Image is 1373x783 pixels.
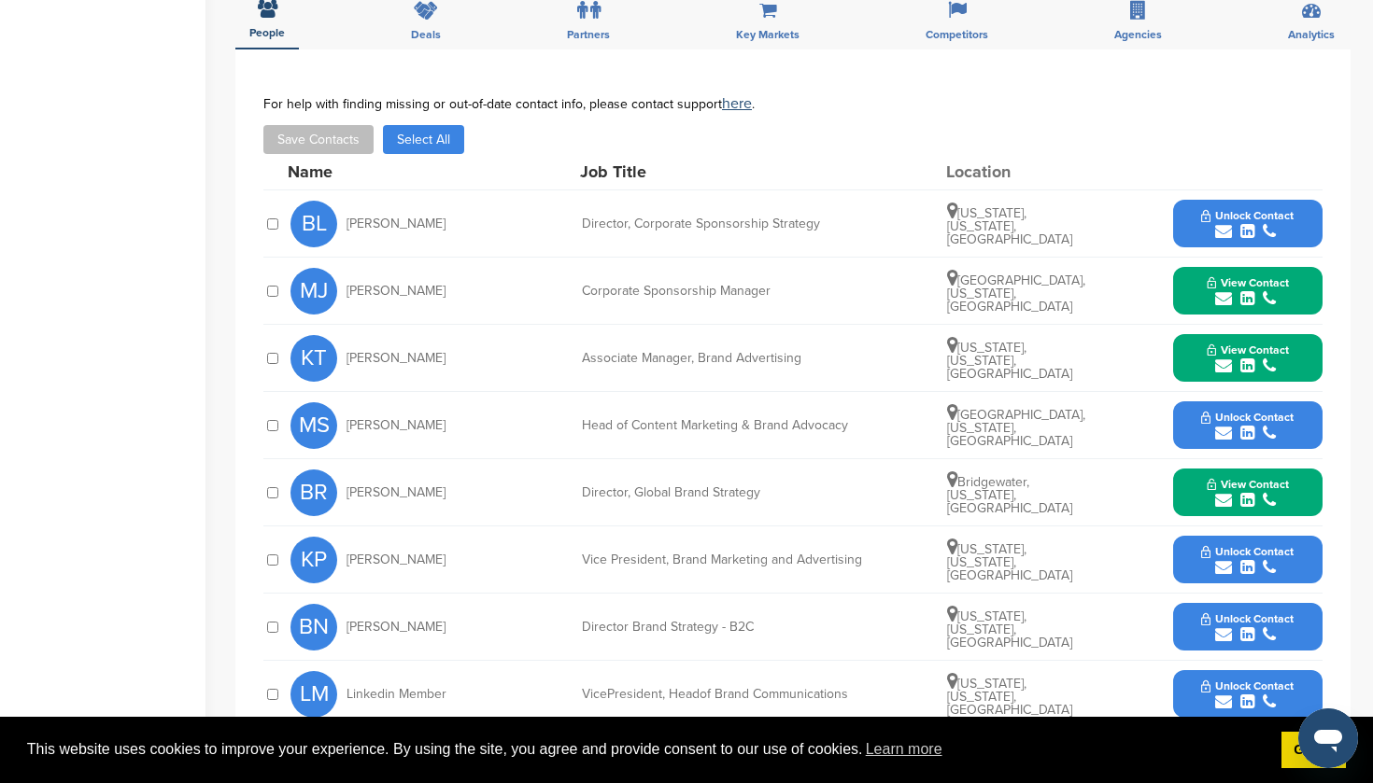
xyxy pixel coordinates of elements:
[290,671,337,718] span: LM
[27,735,1267,763] span: This website uses cookies to improve your experience. By using the site, you agree and provide co...
[347,352,446,365] span: [PERSON_NAME]
[580,163,860,180] div: Job Title
[947,205,1072,247] span: [US_STATE], [US_STATE], [GEOGRAPHIC_DATA]
[263,96,1323,111] div: For help with finding missing or out-of-date contact info, please contact support .
[347,419,446,432] span: [PERSON_NAME]
[947,407,1085,449] span: [GEOGRAPHIC_DATA], [US_STATE], [GEOGRAPHIC_DATA]
[736,29,800,40] span: Key Markets
[1201,545,1294,558] span: Unlock Contact
[582,285,862,298] div: Corporate Sponsorship Manager
[947,273,1085,315] span: [GEOGRAPHIC_DATA], [US_STATE], [GEOGRAPHIC_DATA]
[567,29,610,40] span: Partners
[1201,209,1294,222] span: Unlock Contact
[947,608,1072,650] span: [US_STATE], [US_STATE], [GEOGRAPHIC_DATA]
[947,474,1072,516] span: Bridgewater, [US_STATE], [GEOGRAPHIC_DATA]
[347,553,446,566] span: [PERSON_NAME]
[926,29,988,40] span: Competitors
[1179,196,1316,252] button: Unlock Contact
[1179,398,1316,454] button: Unlock Contact
[863,735,945,763] a: learn more about cookies
[582,621,862,634] div: Director Brand Strategy - B2C
[290,335,337,382] span: KT
[1184,465,1311,521] button: View Contact
[290,201,337,247] span: BL
[347,688,446,701] span: Linkedin Member
[1201,679,1294,692] span: Unlock Contact
[288,163,493,180] div: Name
[1179,599,1316,655] button: Unlock Contact
[290,268,337,315] span: MJ
[290,537,337,583] span: KP
[1207,276,1289,289] span: View Contact
[1184,263,1311,319] button: View Contact
[1179,532,1316,588] button: Unlock Contact
[1288,29,1335,40] span: Analytics
[582,419,862,432] div: Head of Content Marketing & Brand Advocacy
[1201,612,1294,625] span: Unlock Contact
[1114,29,1162,40] span: Agencies
[347,285,446,298] span: [PERSON_NAME]
[290,469,337,516] span: BR
[947,541,1072,583] span: [US_STATE], [US_STATE], [GEOGRAPHIC_DATA]
[1207,343,1289,357] span: View Contact
[722,94,752,113] a: here
[383,125,464,154] button: Select All
[1179,666,1316,722] button: Unlock Contact
[947,676,1072,718] span: [US_STATE], [US_STATE], [GEOGRAPHIC_DATA]
[582,486,862,499] div: Director, Global Brand Strategy
[411,29,441,40] span: Deals
[1184,330,1311,386] button: View Contact
[263,125,374,154] button: Save Contacts
[946,163,1086,180] div: Location
[1281,732,1346,769] a: dismiss cookie message
[249,27,285,38] span: People
[290,402,337,449] span: MS
[582,553,862,566] div: Vice President, Brand Marketing and Advertising
[1298,708,1358,768] iframe: Button to launch messaging window
[347,621,446,634] span: [PERSON_NAME]
[290,604,337,650] span: BN
[582,217,862,231] div: Director, Corporate Sponsorship Strategy
[947,340,1072,382] span: [US_STATE], [US_STATE], [GEOGRAPHIC_DATA]
[1201,411,1294,424] span: Unlock Contact
[582,688,862,701] div: VicePresident, Headof Brand Communications
[347,486,446,499] span: [PERSON_NAME]
[1207,478,1289,491] span: View Contact
[347,217,446,231] span: [PERSON_NAME]
[582,352,862,365] div: Associate Manager, Brand Advertising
